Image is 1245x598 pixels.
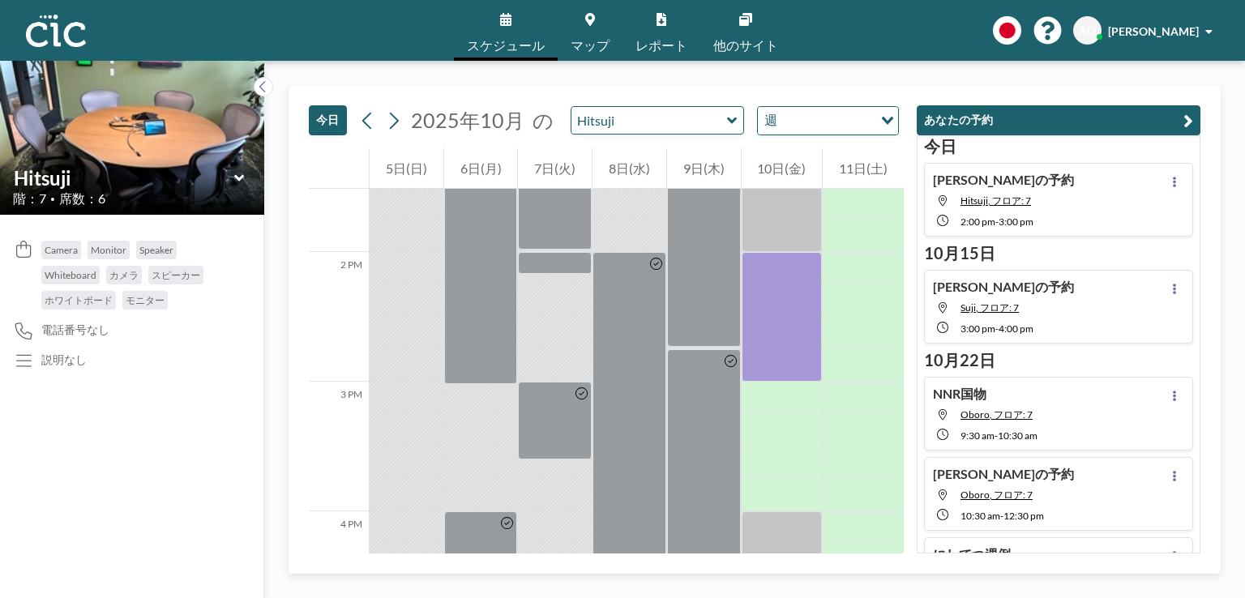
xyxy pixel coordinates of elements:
div: 6日(月) [444,148,518,189]
span: Camera [45,244,78,256]
span: - [1000,510,1003,522]
span: 4:00 PM [999,322,1033,335]
span: AO [1079,23,1096,38]
span: 他のサイト [713,39,778,52]
div: Search for option [758,107,898,135]
span: の [533,108,554,133]
span: レポート [635,39,687,52]
h4: [PERSON_NAME]の予約 [933,279,1074,295]
h4: NNR国物 [933,386,986,402]
span: Suji, フロア: 7 [960,301,1019,314]
span: ホワイトボード [45,294,113,306]
input: Hitsuji [571,107,727,134]
span: Monitor [91,244,126,256]
span: [PERSON_NAME] [1108,24,1199,38]
span: 3:00 PM [960,322,995,335]
span: 階：7 [13,190,46,207]
div: 10日(金) [742,148,823,189]
div: 5日(日) [370,148,443,189]
img: organization-logo [26,15,86,47]
h4: [PERSON_NAME]の予約 [933,466,1074,482]
span: Hitsuji, フロア: 7 [960,194,1031,207]
span: 10:30 AM [998,429,1037,442]
span: - [995,216,999,228]
span: 週 [761,110,781,131]
h4: [PERSON_NAME]の予約 [933,172,1074,188]
span: 席数：6 [59,190,105,207]
span: カメラ [109,269,139,281]
h3: 今日 [924,136,1193,156]
span: Whiteboard [45,269,96,281]
span: モニター [126,294,165,306]
span: 3:00 PM [999,216,1033,228]
input: Search for option [782,110,871,131]
div: 7日(火) [518,148,592,189]
button: 今日 [309,105,347,135]
span: 2025年10月 [411,108,524,132]
div: 説明なし [41,352,87,367]
span: 電話番号なし [41,322,109,337]
span: 10:30 AM [960,510,1000,522]
button: あなたの予約 [917,105,1200,135]
span: - [995,322,999,335]
span: スケジュール [467,39,545,52]
div: 3 PM [309,382,369,511]
span: • [50,194,55,204]
h3: 10月22日 [924,350,1193,370]
h4: にしてつ週例 [933,546,1011,562]
span: スピーカー [152,269,200,281]
span: 9:30 AM [960,429,995,442]
span: Speaker [139,244,173,256]
span: 2:00 PM [960,216,995,228]
span: 12:30 PM [1003,510,1044,522]
span: Oboro, フロア: 7 [960,489,1033,501]
div: 2 PM [309,252,369,382]
span: Oboro, フロア: 7 [960,408,1033,421]
h3: 10月15日 [924,243,1193,263]
div: 9日(木) [667,148,741,189]
span: - [995,429,998,442]
div: 8日(水) [593,148,666,189]
div: 11日(土) [823,148,904,189]
input: Hitsuji [14,166,234,190]
span: マップ [571,39,610,52]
